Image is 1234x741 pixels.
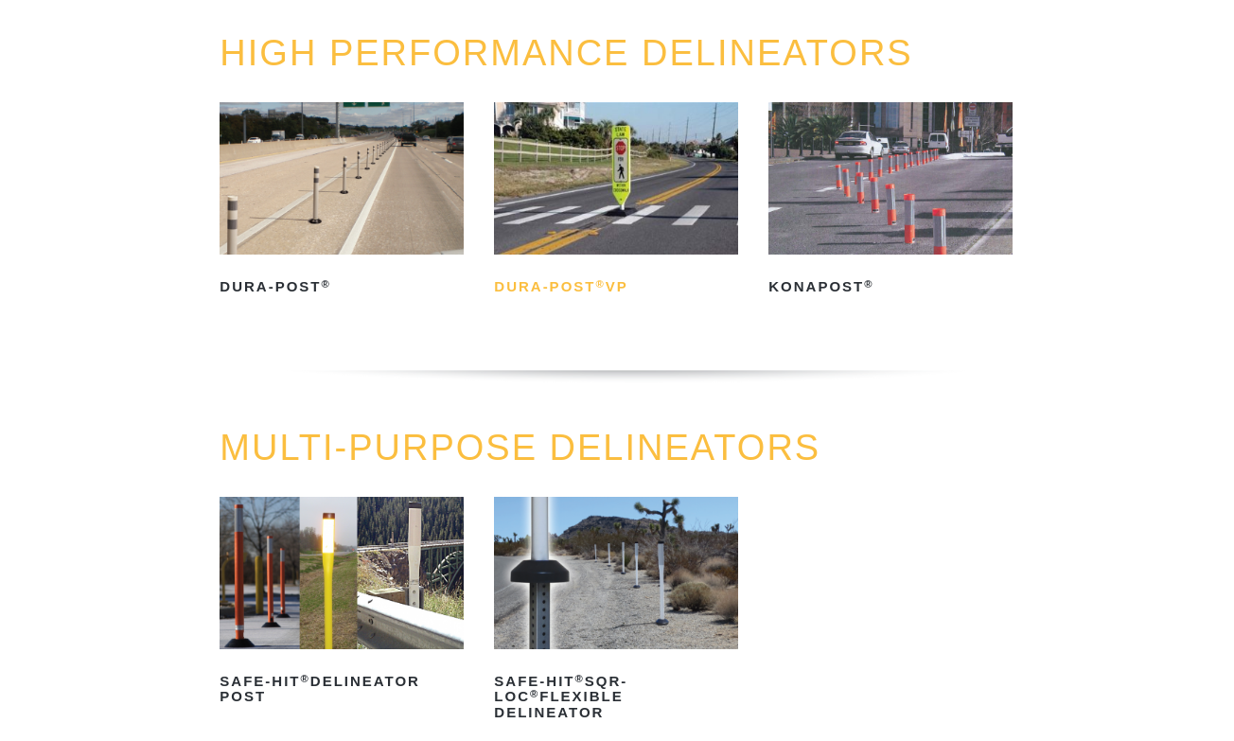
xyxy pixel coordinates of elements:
a: Safe-Hit®SQR-LOC®Flexible Delineator [494,497,738,728]
h2: Safe-Hit Delineator Post [220,666,464,712]
sup: ® [530,688,539,699]
sup: ® [574,673,584,684]
a: Dura-Post® [220,102,464,302]
h2: Dura-Post VP [494,272,738,302]
a: Dura-Post®VP [494,102,738,302]
sup: ® [864,278,873,290]
a: MULTI-PURPOSE DELINEATORS [220,428,820,468]
sup: ® [301,673,310,684]
h2: Safe-Hit SQR-LOC Flexible Delineator [494,666,738,728]
sup: ® [595,278,605,290]
a: KonaPost® [768,102,1013,302]
sup: ® [322,278,331,290]
a: Safe-Hit®Delineator Post [220,497,464,712]
h2: Dura-Post [220,272,464,302]
a: HIGH PERFORMANCE DELINEATORS [220,33,912,73]
h2: KonaPost [768,272,1013,302]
